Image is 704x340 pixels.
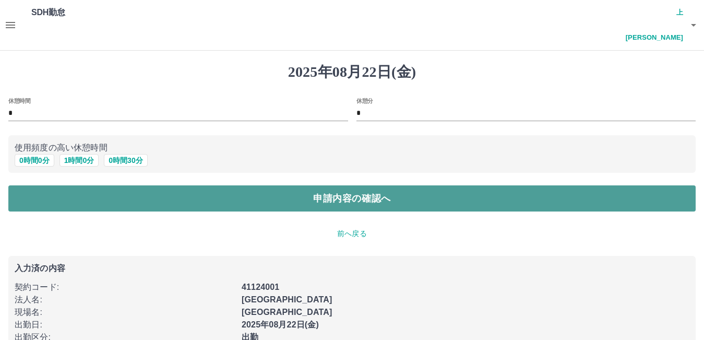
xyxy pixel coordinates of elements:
b: [GEOGRAPHIC_DATA] [242,308,332,316]
label: 休憩分 [356,97,373,104]
button: 0時間30分 [104,154,147,167]
label: 休憩時間 [8,97,30,104]
p: 入力済の内容 [15,264,689,273]
p: 前へ戻る [8,228,696,239]
p: 法人名 : [15,294,235,306]
button: 0時間0分 [15,154,54,167]
p: 出勤日 : [15,319,235,331]
b: 2025年08月22日(金) [242,320,319,329]
p: 使用頻度の高い休憩時間 [15,142,689,154]
b: 41124001 [242,283,279,291]
p: 現場名 : [15,306,235,319]
b: [GEOGRAPHIC_DATA] [242,295,332,304]
button: 申請内容の確認へ [8,185,696,212]
h1: 2025年08月22日(金) [8,63,696,81]
button: 1時間0分 [59,154,99,167]
p: 契約コード : [15,281,235,294]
